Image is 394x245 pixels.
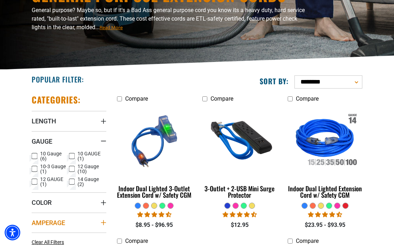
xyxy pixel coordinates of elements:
[288,106,362,202] a: Indoor Dual Lighted Extension Cord w/ Safety CGM Indoor Dual Lighted Extension Cord w/ Safety CGM
[78,177,103,187] span: 14 Gauge (2)
[78,164,103,174] span: 12 Gauge (10)
[117,106,192,202] a: blue Indoor Dual Lighted 3-Outlet Extension Cord w/ Safety CGM
[32,198,52,207] span: Color
[201,107,278,176] img: blue
[202,106,277,202] a: blue 3-Outlet + 2-USB Mini Surge Protector
[137,211,171,218] span: 4.33 stars
[117,185,192,198] div: Indoor Dual Lighted 3-Outlet Extension Cord w/ Safety CGM
[40,177,66,187] span: 12 GAUGE (1)
[40,164,66,174] span: 10-3 Gauge (1)
[211,95,233,102] span: Compare
[202,185,277,198] div: 3-Outlet + 2-USB Mini Surge Protector
[32,6,305,32] p: General purpose? Maybe so, but if it's a Bad Ass general purpose cord you know its a heavy duty, ...
[32,94,81,105] h2: Categories:
[40,151,66,161] span: 10 Gauge (6)
[223,211,257,218] span: 4.36 stars
[202,221,277,229] div: $12.95
[32,239,64,245] span: Clear All Filters
[125,238,148,244] span: Compare
[260,76,289,86] label: Sort by:
[288,221,362,229] div: $23.95 - $93.95
[308,211,342,218] span: 4.40 stars
[117,221,192,229] div: $8.95 - $96.95
[32,192,106,212] summary: Color
[5,225,20,240] div: Accessibility Menu
[100,25,123,30] span: Read More
[78,151,103,161] span: 10 GAUGE (1)
[32,213,106,233] summary: Amperage
[116,107,193,176] img: blue
[288,185,362,198] div: Indoor Dual Lighted Extension Cord w/ Safety CGM
[32,137,52,145] span: Gauge
[32,75,84,84] h2: Popular Filter:
[32,117,56,125] span: Length
[296,95,319,102] span: Compare
[296,238,319,244] span: Compare
[32,219,65,227] span: Amperage
[32,131,106,151] summary: Gauge
[287,107,363,176] img: Indoor Dual Lighted Extension Cord w/ Safety CGM
[32,111,106,131] summary: Length
[125,95,148,102] span: Compare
